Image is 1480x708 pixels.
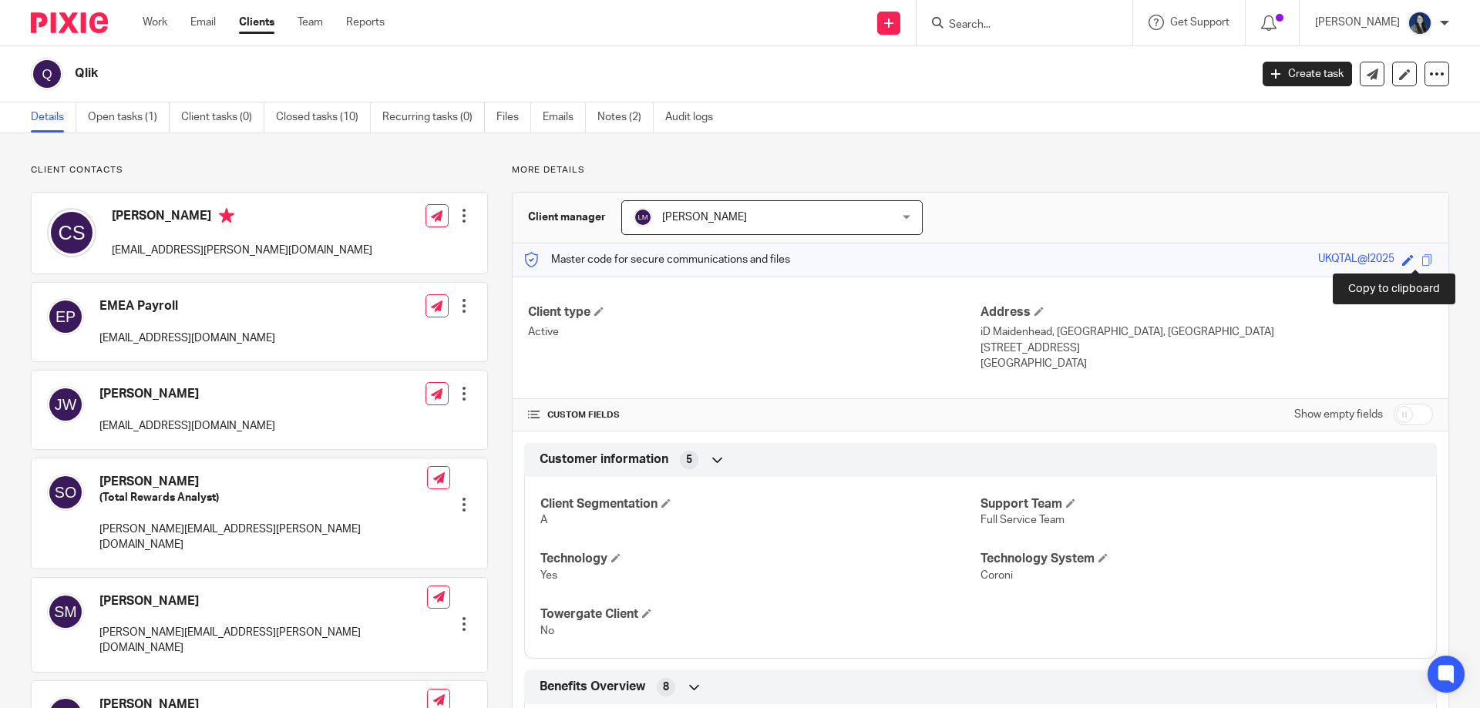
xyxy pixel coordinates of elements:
img: svg%3E [47,386,84,423]
span: Full Service Team [980,515,1065,525]
img: svg%3E [31,58,63,90]
a: Open tasks (1) [88,102,170,133]
a: Notes (2) [597,102,654,133]
span: [PERSON_NAME] [662,212,747,223]
p: Client contacts [31,164,488,176]
h5: (Total Rewards Analyst) [99,490,427,505]
h4: [PERSON_NAME] [99,386,275,402]
p: [PERSON_NAME][EMAIL_ADDRESS][PERSON_NAME][DOMAIN_NAME] [99,522,427,553]
span: A [540,515,547,525]
img: Pixie [31,12,108,33]
a: Email [190,15,216,30]
span: 8 [663,679,669,695]
h4: Support Team [980,496,1421,512]
h2: Qlik [75,65,1007,82]
p: [PERSON_NAME] [1315,15,1400,30]
span: Customer information [540,451,668,468]
a: Reports [346,15,385,30]
h4: Towergate Client [540,606,980,622]
a: Clients [239,15,274,30]
h4: [PERSON_NAME] [99,593,427,609]
p: More details [512,164,1449,176]
span: 5 [686,452,692,468]
p: Master code for secure communications and files [524,252,790,267]
h4: Client type [528,304,980,320]
span: Coroni [980,570,1013,581]
a: Emails [543,102,586,133]
label: Show empty fields [1294,407,1383,422]
span: Benefits Overview [540,679,645,695]
p: [EMAIL_ADDRESS][PERSON_NAME][DOMAIN_NAME] [112,243,372,258]
div: UKQTAL@!2025 [1318,251,1394,269]
a: Files [496,102,531,133]
a: Details [31,102,76,133]
h3: Client manager [528,210,606,225]
h4: Address [980,304,1433,320]
img: eeb93efe-c884-43eb-8d47-60e5532f21cb.jpg [1408,11,1432,35]
p: Active [528,324,980,340]
img: svg%3E [634,208,652,226]
h4: Technology [540,551,980,567]
img: svg%3E [47,593,84,630]
span: Get Support [1170,17,1229,28]
h4: [PERSON_NAME] [112,208,372,227]
p: [EMAIL_ADDRESS][DOMAIN_NAME] [99,418,275,434]
span: No [540,626,554,636]
a: Audit logs [665,102,725,133]
a: Team [298,15,323,30]
p: iD Maidenhead, [GEOGRAPHIC_DATA], [GEOGRAPHIC_DATA] [980,324,1433,340]
p: [STREET_ADDRESS] [980,341,1433,356]
img: svg%3E [47,208,96,257]
img: svg%3E [47,474,84,511]
input: Search [947,18,1086,32]
p: [PERSON_NAME][EMAIL_ADDRESS][PERSON_NAME][DOMAIN_NAME] [99,625,427,656]
a: Work [143,15,167,30]
h4: CUSTOM FIELDS [528,409,980,421]
img: svg%3E [47,298,84,335]
a: Recurring tasks (0) [382,102,485,133]
i: Primary [219,208,234,223]
p: [EMAIL_ADDRESS][DOMAIN_NAME] [99,331,275,346]
p: [GEOGRAPHIC_DATA] [980,356,1433,371]
h4: [PERSON_NAME] [99,474,427,490]
a: Closed tasks (10) [276,102,371,133]
a: Client tasks (0) [181,102,264,133]
h4: EMEA Payroll [99,298,275,314]
h4: Technology System [980,551,1421,567]
h4: Client Segmentation [540,496,980,512]
a: Create task [1263,62,1352,86]
span: Yes [540,570,557,581]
